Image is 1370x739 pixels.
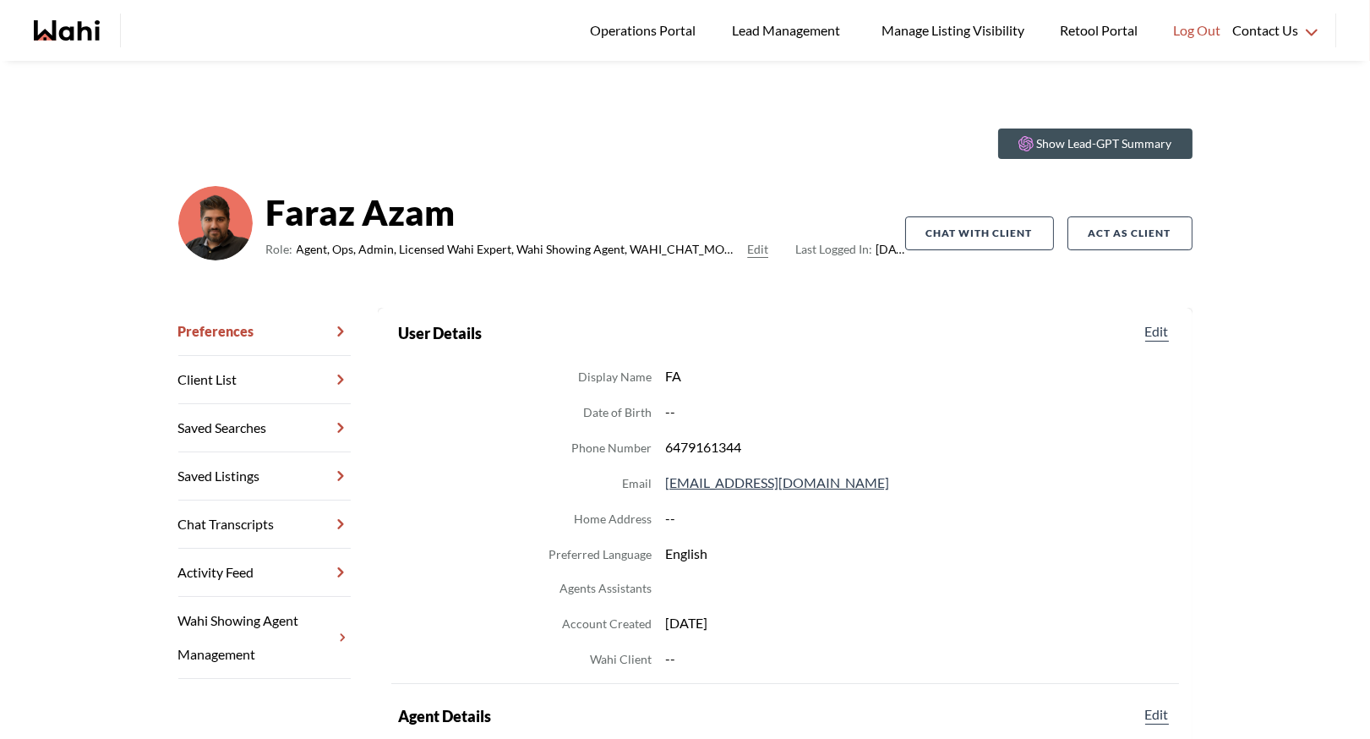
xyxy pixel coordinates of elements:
[998,129,1193,159] button: Show Lead-GPT Summary
[876,19,1029,41] span: Manage Listing Visibility
[590,649,652,670] dt: Wahi Client
[562,614,652,634] dt: Account Created
[665,436,1172,458] dd: 6479161344
[1067,216,1193,250] button: Act as Client
[178,597,351,679] a: Wahi Showing Agent Management
[1173,19,1220,41] span: Log Out
[549,545,652,565] dt: Preferred Language
[795,242,872,256] span: Last Logged In:
[559,578,652,599] dt: Agents Assistants
[732,19,846,41] span: Lead Management
[665,401,1172,423] dd: --
[178,549,351,597] a: Activity Feed
[665,543,1172,565] dd: English
[578,367,652,387] dt: Display Name
[34,20,100,41] a: Wahi homepage
[178,404,351,452] a: Saved Searches
[1142,704,1172,725] button: Edit
[1060,19,1143,41] span: Retool Portal
[1037,135,1172,152] p: Show Lead-GPT Summary
[398,704,491,728] h2: Agent Details
[178,308,351,356] a: Preferences
[747,239,768,260] button: Edit
[665,507,1172,529] dd: --
[590,19,701,41] span: Operations Portal
[398,321,482,345] h2: User Details
[1142,321,1172,342] button: Edit
[583,402,652,423] dt: Date of Birth
[297,239,741,260] span: Agent, Ops, Admin, Licensed Wahi Expert, Wahi Showing Agent, WAHI_CHAT_MODERATOR
[266,187,905,238] strong: Faraz Azam
[905,216,1054,250] button: Chat with client
[665,365,1172,387] dd: FA
[574,509,652,529] dt: Home Address
[178,501,351,549] a: Chat Transcripts
[266,239,293,260] span: Role:
[571,438,652,458] dt: Phone Number
[665,472,1172,494] dd: [EMAIL_ADDRESS][DOMAIN_NAME]
[665,612,1172,634] dd: [DATE]
[178,356,351,404] a: Client List
[795,239,904,260] span: [DATE]
[178,452,351,501] a: Saved Listings
[178,186,253,260] img: d03c15c2156146a3.png
[622,474,652,494] dt: Email
[665,648,1172,670] dd: --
